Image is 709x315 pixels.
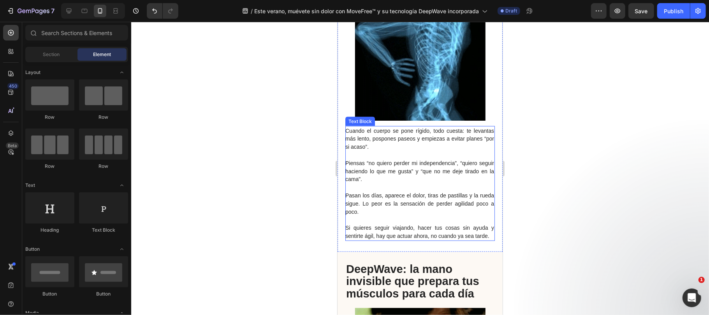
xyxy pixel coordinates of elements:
[9,241,142,278] span: DeepWave: la mano invisible que prepara tus músculos para cada día
[79,227,128,234] div: Text Block
[25,163,74,170] div: Row
[79,290,128,297] div: Button
[683,289,701,307] iframe: Intercom live chat
[25,114,74,121] div: Row
[254,7,479,15] span: Este verano, muévete sin dolor con MoveFree™ y su tecnología DeepWave incorporada
[657,3,690,19] button: Publish
[93,51,111,58] span: Element
[79,114,128,121] div: Row
[505,7,517,14] span: Draft
[51,6,55,16] p: 7
[664,7,683,15] div: Publish
[116,179,128,192] span: Toggle open
[116,243,128,255] span: Toggle open
[3,3,58,19] button: 7
[251,7,253,15] span: /
[147,3,178,19] div: Undo/Redo
[7,83,19,89] div: 450
[79,163,128,170] div: Row
[25,290,74,297] div: Button
[25,182,35,189] span: Text
[25,227,74,234] div: Heading
[635,8,648,14] span: Save
[628,3,654,19] button: Save
[43,51,60,58] span: Section
[25,246,40,253] span: Button
[116,66,128,79] span: Toggle open
[6,143,19,149] div: Beta
[338,22,503,315] iframe: Design area
[25,25,128,40] input: Search Sections & Elements
[698,277,705,283] span: 1
[25,69,40,76] span: Layout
